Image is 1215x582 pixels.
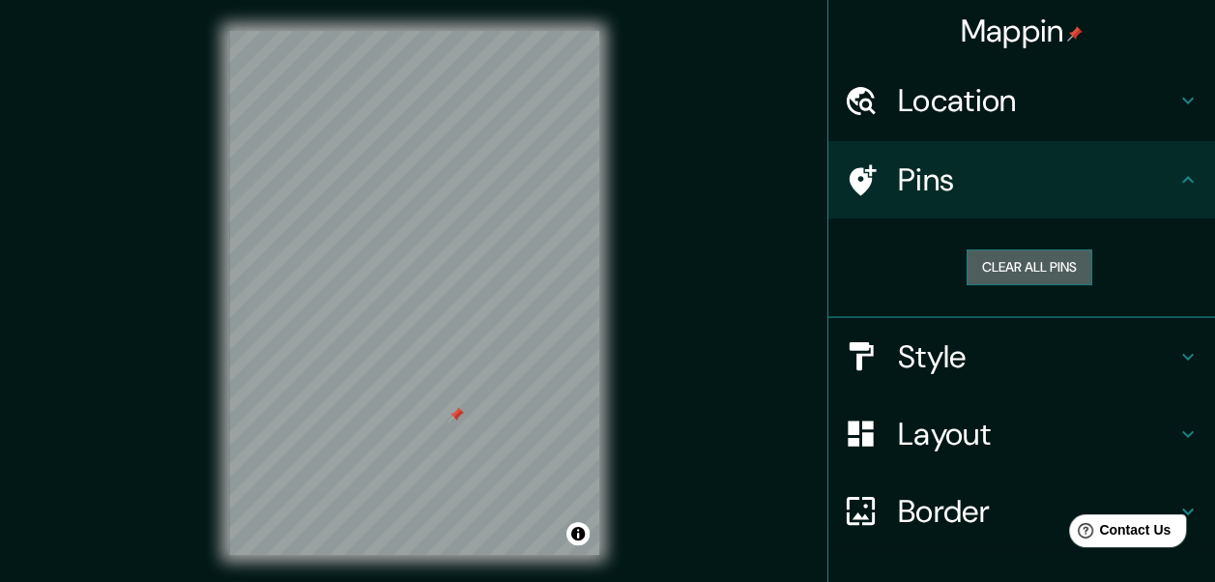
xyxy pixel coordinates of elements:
[229,31,599,555] canvas: Map
[828,62,1215,139] div: Location
[566,522,590,545] button: Toggle attribution
[961,12,1084,50] h4: Mappin
[1043,507,1194,561] iframe: Help widget launcher
[898,415,1176,453] h4: Layout
[828,473,1215,550] div: Border
[967,249,1092,285] button: Clear all pins
[898,492,1176,531] h4: Border
[898,81,1176,120] h4: Location
[898,337,1176,376] h4: Style
[1067,26,1083,42] img: pin-icon.png
[898,160,1176,199] h4: Pins
[828,318,1215,395] div: Style
[828,395,1215,473] div: Layout
[828,141,1215,218] div: Pins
